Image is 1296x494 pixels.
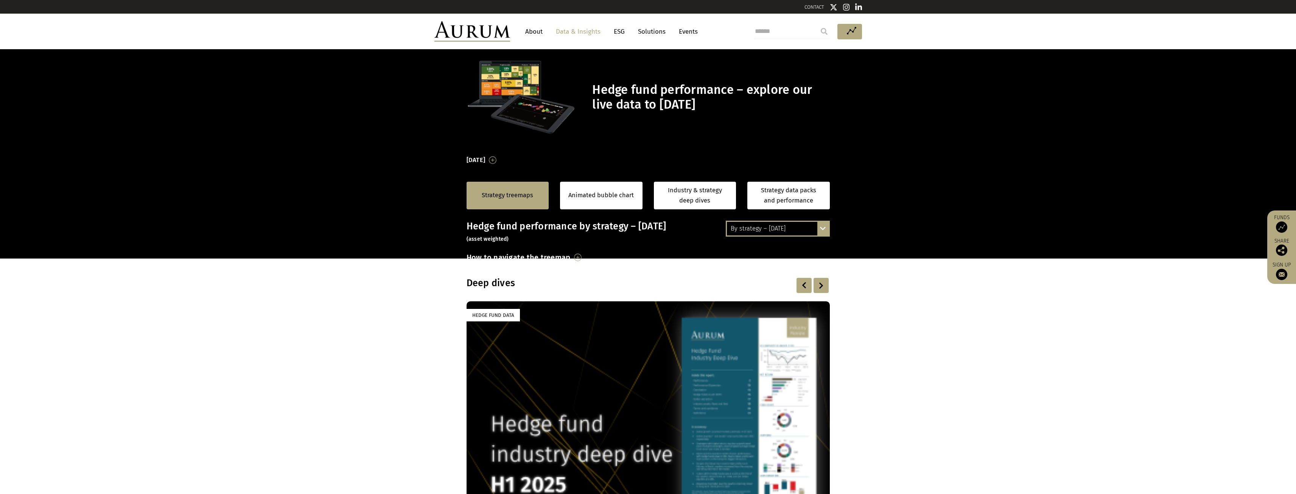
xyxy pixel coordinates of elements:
a: Strategy treemaps [482,190,533,200]
a: Strategy data packs and performance [747,182,830,209]
img: Aurum [434,21,510,42]
a: Data & Insights [552,25,604,39]
img: Linkedin icon [855,3,862,11]
a: Solutions [634,25,669,39]
div: Share [1271,238,1292,256]
small: (asset weighted) [467,236,509,242]
img: Instagram icon [843,3,850,11]
img: Sign up to our newsletter [1276,269,1287,280]
a: Sign up [1271,262,1292,280]
a: ESG [610,25,629,39]
h1: Hedge fund performance – explore our live data to [DATE] [592,83,828,112]
img: Twitter icon [830,3,837,11]
div: Hedge Fund Data [467,309,520,321]
h3: [DATE] [467,154,485,166]
a: Industry & strategy deep dives [654,182,736,209]
h3: How to navigate the treemap [467,251,571,264]
a: Funds [1271,214,1292,233]
h3: Hedge fund performance by strategy – [DATE] [467,221,830,243]
a: Events [675,25,698,39]
h3: Deep dives [467,277,732,289]
input: Submit [817,24,832,39]
img: Access Funds [1276,221,1287,233]
a: CONTACT [804,4,824,10]
a: About [521,25,546,39]
div: By strategy – [DATE] [727,222,829,235]
img: Share this post [1276,245,1287,256]
a: Animated bubble chart [568,190,634,200]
